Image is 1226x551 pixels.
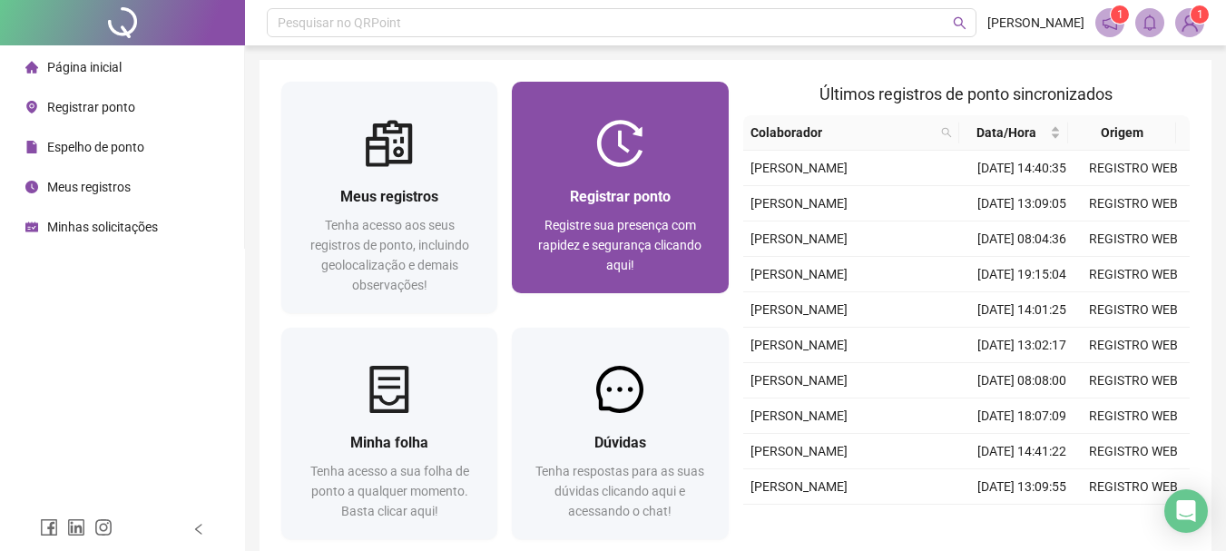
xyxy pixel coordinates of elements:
[67,518,85,536] span: linkedin
[1197,8,1203,21] span: 1
[1078,186,1190,221] td: REGISTRO WEB
[47,220,158,234] span: Minhas solicitações
[310,218,469,292] span: Tenha acesso aos seus registros de ponto, incluindo geolocalização e demais observações!
[966,363,1078,398] td: [DATE] 08:08:00
[47,60,122,74] span: Página inicial
[1164,489,1208,533] div: Open Intercom Messenger
[966,434,1078,469] td: [DATE] 14:41:22
[966,123,1045,143] span: Data/Hora
[750,338,848,352] span: [PERSON_NAME]
[1078,292,1190,328] td: REGISTRO WEB
[750,444,848,458] span: [PERSON_NAME]
[1117,8,1123,21] span: 1
[25,61,38,74] span: home
[937,119,956,146] span: search
[1078,398,1190,434] td: REGISTRO WEB
[941,127,952,138] span: search
[47,140,144,154] span: Espelho de ponto
[966,469,1078,505] td: [DATE] 13:09:55
[1078,257,1190,292] td: REGISTRO WEB
[47,180,131,194] span: Meus registros
[350,434,428,451] span: Minha folha
[25,141,38,153] span: file
[512,328,728,539] a: DúvidasTenha respostas para as suas dúvidas clicando aqui e acessando o chat!
[953,16,966,30] span: search
[1078,221,1190,257] td: REGISTRO WEB
[1078,363,1190,398] td: REGISTRO WEB
[310,464,469,518] span: Tenha acesso a sua folha de ponto a qualquer momento. Basta clicar aqui!
[25,221,38,233] span: schedule
[1078,505,1190,540] td: REGISTRO WEB
[750,267,848,281] span: [PERSON_NAME]
[192,523,205,536] span: left
[750,373,848,388] span: [PERSON_NAME]
[1111,5,1129,24] sup: 1
[1078,469,1190,505] td: REGISTRO WEB
[94,518,113,536] span: instagram
[966,328,1078,363] td: [DATE] 13:02:17
[750,161,848,175] span: [PERSON_NAME]
[281,82,497,313] a: Meus registrosTenha acesso aos seus registros de ponto, incluindo geolocalização e demais observa...
[987,13,1084,33] span: [PERSON_NAME]
[1176,9,1203,36] img: 90473
[750,231,848,246] span: [PERSON_NAME]
[966,257,1078,292] td: [DATE] 19:15:04
[512,82,728,293] a: Registrar pontoRegistre sua presença com rapidez e segurança clicando aqui!
[1142,15,1158,31] span: bell
[1078,328,1190,363] td: REGISTRO WEB
[40,518,58,536] span: facebook
[1102,15,1118,31] span: notification
[340,188,438,205] span: Meus registros
[538,218,701,272] span: Registre sua presença com rapidez e segurança clicando aqui!
[966,505,1078,540] td: [DATE] 08:12:09
[25,181,38,193] span: clock-circle
[819,84,1113,103] span: Últimos registros de ponto sincronizados
[25,101,38,113] span: environment
[594,434,646,451] span: Dúvidas
[1068,115,1176,151] th: Origem
[966,398,1078,434] td: [DATE] 18:07:09
[535,464,704,518] span: Tenha respostas para as suas dúvidas clicando aqui e acessando o chat!
[959,115,1067,151] th: Data/Hora
[1078,151,1190,186] td: REGISTRO WEB
[281,328,497,539] a: Minha folhaTenha acesso a sua folha de ponto a qualquer momento. Basta clicar aqui!
[966,151,1078,186] td: [DATE] 14:40:35
[966,186,1078,221] td: [DATE] 13:09:05
[750,196,848,211] span: [PERSON_NAME]
[750,123,935,143] span: Colaborador
[570,188,671,205] span: Registrar ponto
[750,408,848,423] span: [PERSON_NAME]
[966,221,1078,257] td: [DATE] 08:04:36
[1191,5,1209,24] sup: Atualize o seu contato no menu Meus Dados
[966,292,1078,328] td: [DATE] 14:01:25
[750,479,848,494] span: [PERSON_NAME]
[47,100,135,114] span: Registrar ponto
[750,302,848,317] span: [PERSON_NAME]
[1078,434,1190,469] td: REGISTRO WEB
